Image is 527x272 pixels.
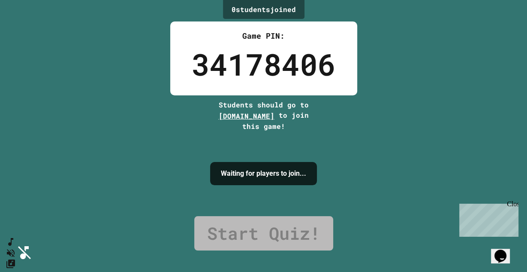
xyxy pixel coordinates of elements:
button: Unmute music [6,248,16,258]
a: Start Quiz! [194,216,333,251]
iframe: chat widget [456,200,518,237]
div: Chat with us now!Close [3,3,59,55]
div: 34178406 [192,42,336,87]
h4: Waiting for players to join... [221,168,306,179]
button: SpeedDial basic example [6,237,16,248]
div: Game PIN: [192,30,336,42]
iframe: chat widget [491,238,518,263]
span: [DOMAIN_NAME] [219,111,274,120]
button: Change Music [6,258,16,269]
div: Students should go to to join this game! [210,100,317,131]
